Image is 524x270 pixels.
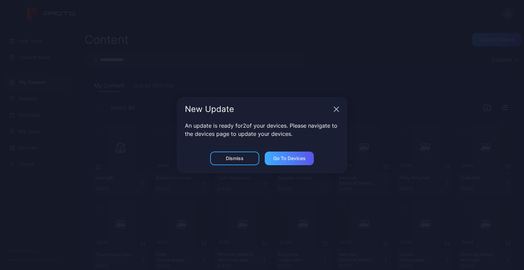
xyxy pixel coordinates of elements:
div: Go to devices [273,156,306,161]
div: New Update [185,105,331,113]
button: Dismiss [210,152,259,165]
button: Go to devices [265,152,314,165]
div: Dismiss [226,156,244,161]
p: An update is ready for 2 of your devices. Please navigate to the devices page to update your devi... [185,122,339,138]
